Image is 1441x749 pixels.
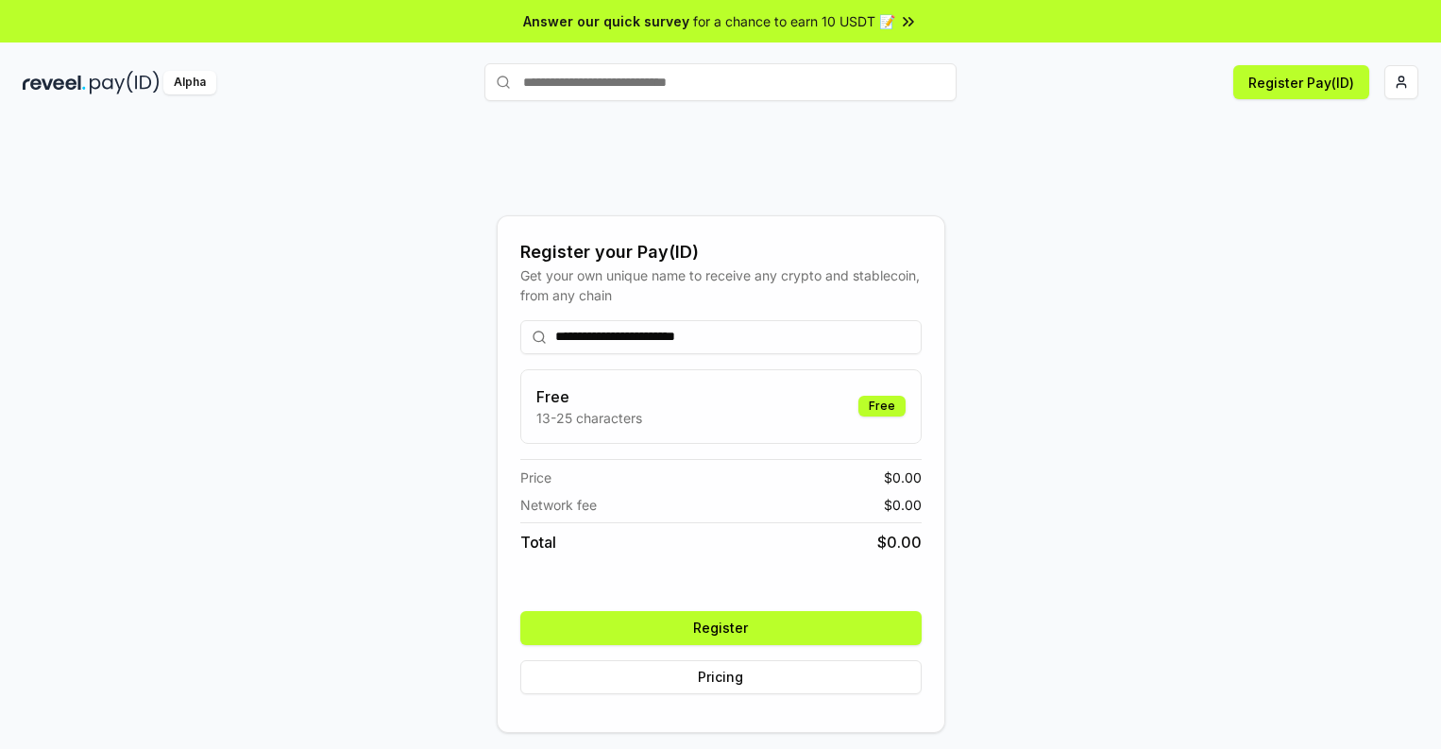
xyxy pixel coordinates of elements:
[520,611,922,645] button: Register
[536,408,642,428] p: 13-25 characters
[520,660,922,694] button: Pricing
[520,468,551,487] span: Price
[520,495,597,515] span: Network fee
[23,71,86,94] img: reveel_dark
[536,385,642,408] h3: Free
[693,11,895,31] span: for a chance to earn 10 USDT 📝
[163,71,216,94] div: Alpha
[1233,65,1369,99] button: Register Pay(ID)
[520,265,922,305] div: Get your own unique name to receive any crypto and stablecoin, from any chain
[884,468,922,487] span: $ 0.00
[877,531,922,553] span: $ 0.00
[520,239,922,265] div: Register your Pay(ID)
[523,11,689,31] span: Answer our quick survey
[884,495,922,515] span: $ 0.00
[520,531,556,553] span: Total
[90,71,160,94] img: pay_id
[858,396,906,417] div: Free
